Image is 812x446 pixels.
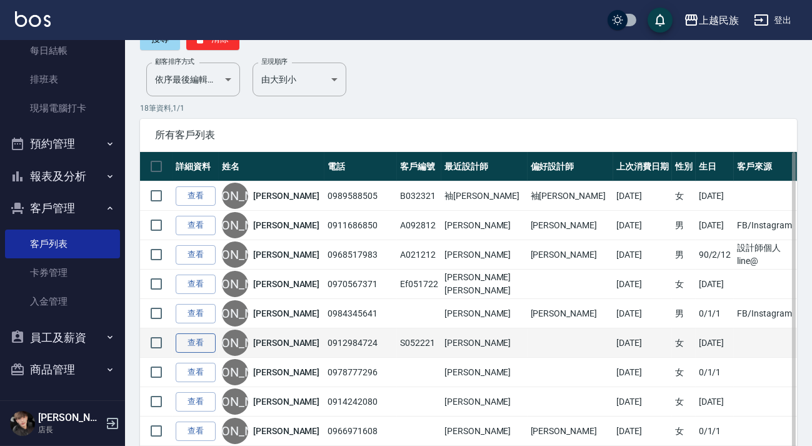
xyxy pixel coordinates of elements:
[613,240,672,270] td: [DATE]
[441,211,528,240] td: [PERSON_NAME]
[699,13,739,28] div: 上越民族
[648,8,673,33] button: save
[176,245,216,265] a: 查看
[613,152,672,181] th: 上次消費日期
[613,270,672,299] td: [DATE]
[672,417,696,446] td: 女
[5,353,120,386] button: 商品管理
[441,328,528,358] td: [PERSON_NAME]
[176,422,216,441] a: 查看
[441,299,528,328] td: [PERSON_NAME]
[324,181,397,211] td: 0989588505
[5,322,120,354] button: 員工及薪資
[672,240,696,270] td: 男
[324,240,397,270] td: 0968517983
[672,152,696,181] th: 性別
[696,387,734,417] td: [DATE]
[253,278,319,290] a: [PERSON_NAME]
[222,330,248,356] div: [PERSON_NAME]
[528,299,614,328] td: [PERSON_NAME]
[696,181,734,211] td: [DATE]
[140,103,797,114] p: 18 筆資料, 1 / 1
[38,412,102,424] h5: [PERSON_NAME]
[528,240,614,270] td: [PERSON_NAME]
[734,240,797,270] td: 設計師個人line@
[734,152,797,181] th: 客戶來源
[696,299,734,328] td: 0/1/1
[261,57,288,66] label: 呈現順序
[222,388,248,415] div: [PERSON_NAME]
[253,219,319,231] a: [PERSON_NAME]
[173,152,219,181] th: 詳細資料
[146,63,240,96] div: 依序最後編輯時間
[441,387,528,417] td: [PERSON_NAME]
[613,358,672,387] td: [DATE]
[696,211,734,240] td: [DATE]
[397,240,441,270] td: A021212
[324,270,397,299] td: 0970567371
[5,128,120,160] button: 預約管理
[528,181,614,211] td: 袖[PERSON_NAME]
[222,271,248,297] div: [PERSON_NAME]
[528,417,614,446] td: [PERSON_NAME]
[672,358,696,387] td: 女
[324,299,397,328] td: 0984345641
[613,387,672,417] td: [DATE]
[613,181,672,211] td: [DATE]
[5,36,120,65] a: 每日結帳
[219,152,324,181] th: 姓名
[397,211,441,240] td: A092812
[253,395,319,408] a: [PERSON_NAME]
[253,425,319,437] a: [PERSON_NAME]
[15,11,51,27] img: Logo
[176,392,216,412] a: 查看
[397,181,441,211] td: B032321
[253,190,319,202] a: [PERSON_NAME]
[176,186,216,206] a: 查看
[672,270,696,299] td: 女
[672,299,696,328] td: 男
[613,417,672,446] td: [DATE]
[672,181,696,211] td: 女
[441,240,528,270] td: [PERSON_NAME]
[5,94,120,123] a: 現場電腦打卡
[672,328,696,358] td: 女
[38,424,102,435] p: 店長
[5,160,120,193] button: 報表及分析
[441,152,528,181] th: 最近設計師
[253,366,319,378] a: [PERSON_NAME]
[5,230,120,258] a: 客戶列表
[696,240,734,270] td: 90/2/12
[5,65,120,94] a: 排班表
[696,152,734,181] th: 生日
[528,152,614,181] th: 偏好設計師
[253,337,319,349] a: [PERSON_NAME]
[222,212,248,238] div: [PERSON_NAME]
[222,241,248,268] div: [PERSON_NAME]
[734,299,797,328] td: FB/Instagram
[696,328,734,358] td: [DATE]
[679,8,744,33] button: 上越民族
[253,248,319,261] a: [PERSON_NAME]
[613,211,672,240] td: [DATE]
[397,328,441,358] td: S052221
[176,216,216,235] a: 查看
[441,417,528,446] td: [PERSON_NAME]
[441,270,528,299] td: [PERSON_NAME][PERSON_NAME]
[176,304,216,323] a: 查看
[222,183,248,209] div: [PERSON_NAME]
[696,270,734,299] td: [DATE]
[324,328,397,358] td: 0912984724
[528,211,614,240] td: [PERSON_NAME]
[324,358,397,387] td: 0978777296
[10,411,35,436] img: Person
[5,258,120,287] a: 卡券管理
[696,358,734,387] td: 0/1/1
[222,359,248,385] div: [PERSON_NAME]
[176,363,216,382] a: 查看
[613,328,672,358] td: [DATE]
[176,333,216,353] a: 查看
[397,270,441,299] td: Ef051722
[734,211,797,240] td: FB/Instagram
[441,181,528,211] td: 袖[PERSON_NAME]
